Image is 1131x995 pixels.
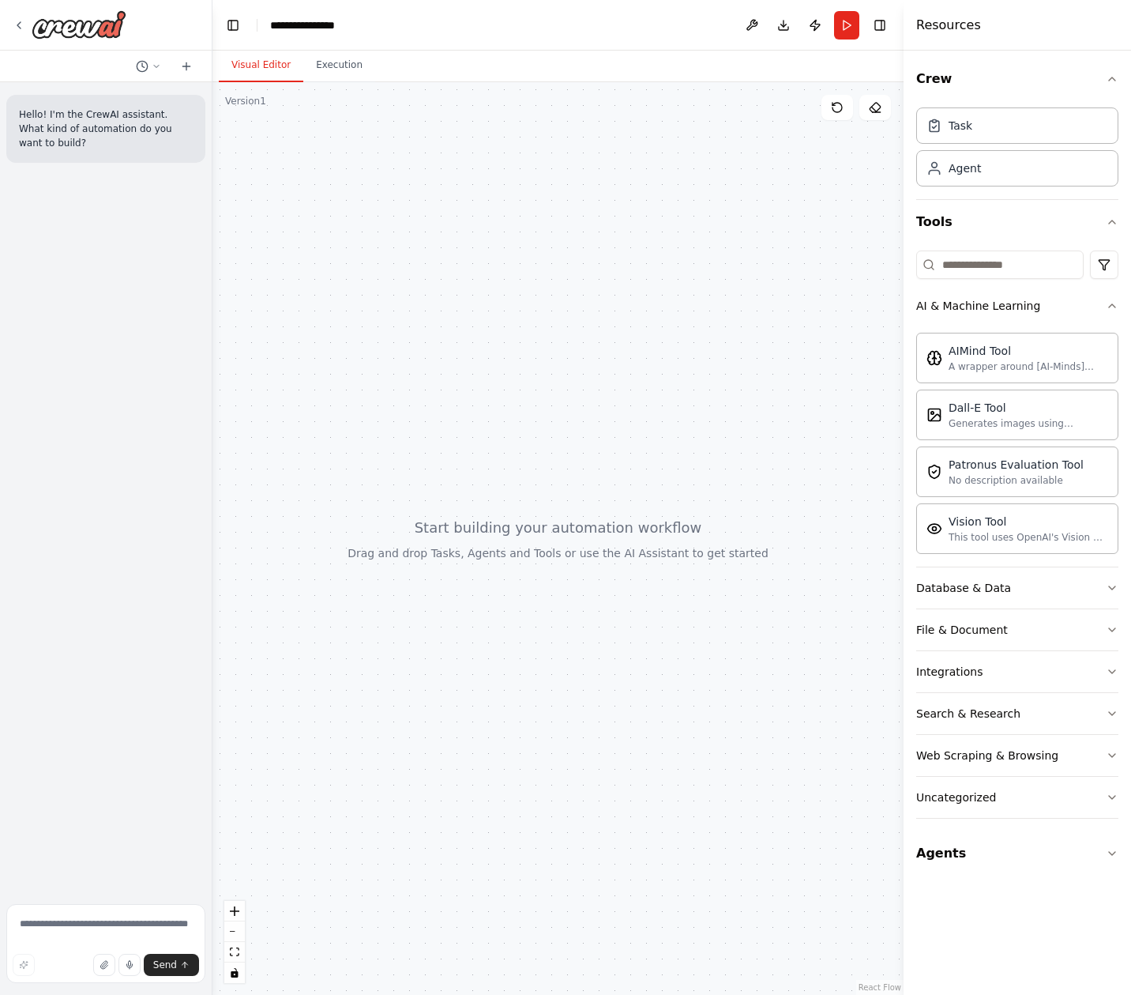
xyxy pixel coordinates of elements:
[916,298,1040,314] div: AI & Machine Learning
[916,101,1118,199] div: Crew
[19,107,193,150] p: Hello! I'm the CrewAI assistant. What kind of automation do you want to build?
[916,567,1118,609] button: Database & Data
[916,57,1118,101] button: Crew
[949,457,1084,473] div: Patronus Evaluation Tool
[224,901,245,983] div: React Flow controls
[916,651,1118,692] button: Integrations
[949,343,1108,359] div: AIMind Tool
[916,693,1118,734] button: Search & Research
[916,622,1008,638] div: File & Document
[219,49,303,82] button: Visual Editor
[916,580,1011,596] div: Database & Data
[174,57,199,76] button: Start a new chat
[93,954,115,976] button: Upload files
[130,57,167,76] button: Switch to previous chat
[869,14,891,36] button: Hide right sidebar
[118,954,141,976] button: Click to speak your automation idea
[916,790,996,805] div: Uncategorized
[224,922,245,942] button: zoom out
[224,901,245,922] button: zoom in
[32,10,126,39] img: Logo
[949,400,1108,416] div: Dall-E Tool
[916,326,1118,567] div: AI & Machine Learning
[916,664,983,680] div: Integrations
[303,49,375,82] button: Execution
[926,350,942,366] img: Aimindtool
[916,16,981,35] h4: Resources
[916,748,1058,763] div: Web Scraping & Browsing
[949,417,1108,430] div: Generates images using OpenAI's Dall-E model.
[916,777,1118,818] button: Uncategorized
[225,95,266,107] div: Version 1
[916,609,1118,650] button: File & Document
[916,706,1020,722] div: Search & Research
[270,17,349,33] nav: breadcrumb
[949,118,972,134] div: Task
[13,954,35,976] button: Improve this prompt
[949,474,1084,487] div: No description available
[859,983,901,992] a: React Flow attribution
[926,521,942,537] img: Visiontool
[916,200,1118,244] button: Tools
[222,14,244,36] button: Hide left sidebar
[916,735,1118,776] button: Web Scraping & Browsing
[926,407,942,423] img: Dalletool
[949,360,1108,373] div: A wrapper around [AI-Minds]([URL][DOMAIN_NAME]). Useful for when you need answers to questions fr...
[144,954,199,976] button: Send
[926,464,942,480] img: Patronusevaltool
[916,831,1118,876] button: Agents
[916,244,1118,831] div: Tools
[153,959,177,971] span: Send
[949,514,1108,530] div: Vision Tool
[224,963,245,983] button: toggle interactivity
[949,160,981,176] div: Agent
[224,942,245,963] button: fit view
[916,285,1118,326] button: AI & Machine Learning
[949,531,1108,544] div: This tool uses OpenAI's Vision API to describe the contents of an image.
